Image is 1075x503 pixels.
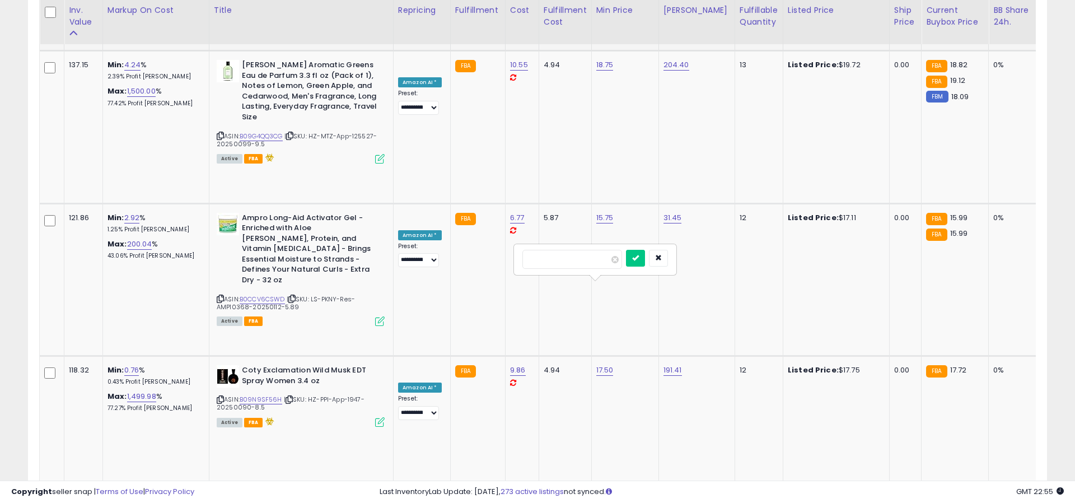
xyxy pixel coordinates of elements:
a: 15.75 [596,212,614,223]
div: % [107,392,200,412]
a: 1,500.00 [127,86,156,97]
div: 121.86 [69,213,94,223]
a: 1,499.98 [127,391,156,402]
small: FBA [455,365,476,378]
strong: Copyright [11,486,52,497]
a: 9.86 [510,365,526,376]
div: 12 [740,365,774,375]
span: 15.99 [950,212,968,223]
a: 18.75 [596,59,614,71]
a: 273 active listings [501,486,564,497]
img: 41kc8WtQp5L._SL40_.jpg [217,365,239,388]
div: % [107,86,200,107]
div: Fulfillable Quantity [740,4,778,28]
span: All listings currently available for purchase on Amazon [217,316,242,326]
div: 0.00 [894,60,913,70]
span: FBA [244,154,263,164]
div: Current Buybox Price [926,4,984,28]
div: Preset: [398,395,442,420]
div: BB Share 24h. [993,4,1034,28]
div: % [107,60,200,81]
div: % [107,239,200,260]
a: B0CCV6CSWD [240,295,285,304]
div: Last InventoryLab Update: [DATE], not synced. [380,487,1064,497]
b: Coty Exclamation Wild Musk EDT Spray Women 3.4 oz [242,365,378,389]
a: B09G4QQ3CG [240,132,283,141]
div: $17.75 [788,365,881,375]
div: Fulfillment Cost [544,4,587,28]
div: 0.00 [894,213,913,223]
b: Listed Price: [788,365,839,375]
a: 204.40 [663,59,689,71]
div: % [107,213,200,234]
a: 0.76 [124,365,139,376]
div: Amazon AI * [398,383,442,393]
b: Min: [107,59,124,70]
div: Fulfillment [455,4,501,16]
a: B09N9SF56H [240,395,282,404]
span: 19.12 [950,75,966,86]
i: hazardous material [263,153,274,161]
b: Listed Price: [788,59,839,70]
a: 191.41 [663,365,682,376]
p: 1.25% Profit [PERSON_NAME] [107,226,200,234]
span: All listings currently available for purchase on Amazon [217,154,242,164]
div: Markup on Cost [107,4,204,16]
div: 5.87 [544,213,583,223]
i: hazardous material [263,417,274,425]
div: 0% [993,213,1030,223]
p: 77.27% Profit [PERSON_NAME] [107,404,200,412]
b: Max: [107,86,127,96]
div: 118.32 [69,365,94,375]
div: $19.72 [788,60,881,70]
p: 0.43% Profit [PERSON_NAME] [107,378,200,386]
b: [PERSON_NAME] Aromatic Greens Eau de Parfum 3.3 fl oz (Pack of 1), Notes of Lemon, Green Apple, a... [242,60,378,125]
div: 0% [993,60,1030,70]
small: FBM [926,91,948,103]
span: FBA [244,316,263,326]
div: 0.00 [894,365,913,375]
div: 4.94 [544,365,583,375]
small: FBA [455,213,476,225]
div: Repricing [398,4,446,16]
img: 51B3PQhlDHL._SL40_.jpg [217,213,239,235]
span: 2025-08-11 22:55 GMT [1016,486,1064,497]
span: FBA [244,418,263,427]
div: Title [214,4,389,16]
span: | SKU: HZ-MTZ-App-125527-20250099-9.5 [217,132,377,148]
div: Min Price [596,4,654,16]
a: 200.04 [127,239,152,250]
div: $17.11 [788,213,881,223]
a: Terms of Use [96,486,143,497]
div: Amazon AI * [398,77,442,87]
div: Amazon AI * [398,230,442,240]
div: 4.94 [544,60,583,70]
small: FBA [926,213,947,225]
b: Listed Price: [788,212,839,223]
a: 31.45 [663,212,682,223]
div: Ship Price [894,4,917,28]
img: 31fr8uvpDkL._SL40_.jpg [217,60,239,82]
a: 6.77 [510,212,525,223]
div: seller snap | | [11,487,194,497]
div: ASIN: [217,213,385,325]
span: All listings currently available for purchase on Amazon [217,418,242,427]
a: 17.50 [596,365,614,376]
div: Listed Price [788,4,885,16]
b: Max: [107,239,127,249]
small: FBA [926,365,947,378]
b: Max: [107,391,127,402]
div: ASIN: [217,365,385,426]
span: 18.09 [951,91,969,102]
a: 2.92 [124,212,140,223]
b: Ampro Long-Aid Activator Gel - Enriched with Aloe [PERSON_NAME], Protein, and Vitamin [MEDICAL_DA... [242,213,378,288]
div: % [107,365,200,386]
div: Cost [510,4,534,16]
div: 13 [740,60,774,70]
span: 18.82 [950,59,968,70]
div: [PERSON_NAME] [663,4,730,16]
span: | SKU: HZ-PPI-App-1947-20250090-8.5 [217,395,364,412]
div: Inv. value [69,4,98,28]
div: Preset: [398,90,442,115]
b: Min: [107,365,124,375]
